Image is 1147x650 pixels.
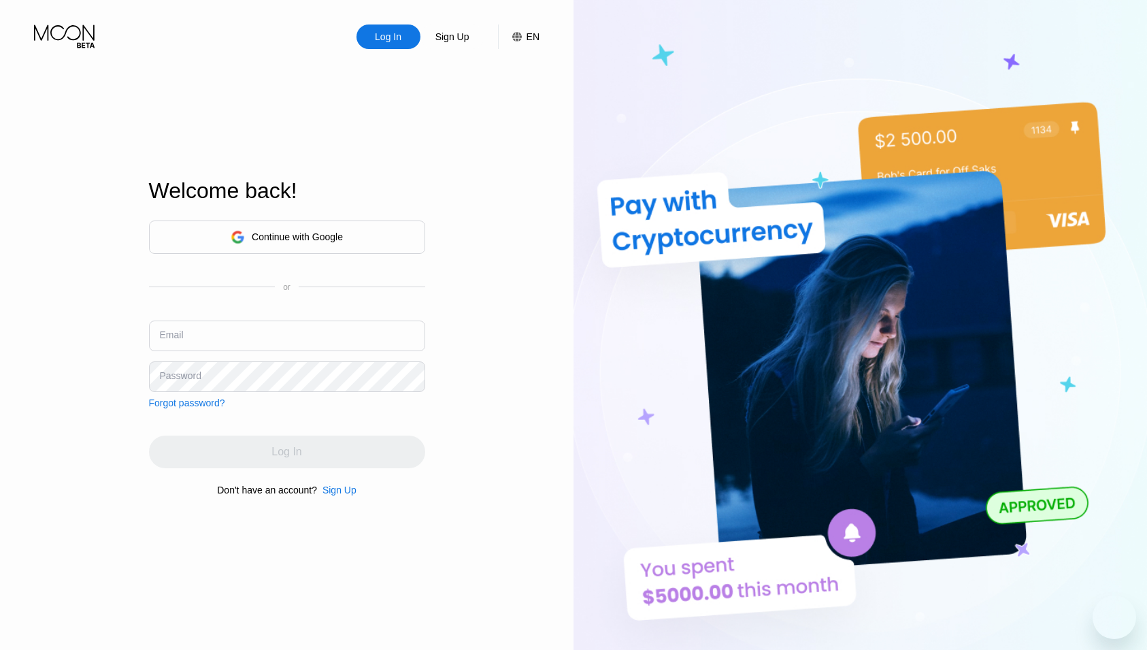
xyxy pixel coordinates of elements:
div: Log In [356,25,420,49]
div: Welcome back! [149,178,425,204]
div: Password [160,370,201,381]
iframe: Button to launch messaging window [1093,596,1136,639]
div: Forgot password? [149,397,225,408]
div: Don't have an account? [217,485,317,495]
div: Sign Up [317,485,356,495]
div: EN [498,25,539,49]
div: Email [160,329,184,340]
div: Continue with Google [149,221,425,254]
div: Sign Up [322,485,356,495]
div: EN [527,31,539,42]
div: Log In [373,30,403,44]
div: Continue with Google [252,231,343,242]
div: Sign Up [434,30,471,44]
div: or [283,282,290,292]
div: Sign Up [420,25,484,49]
